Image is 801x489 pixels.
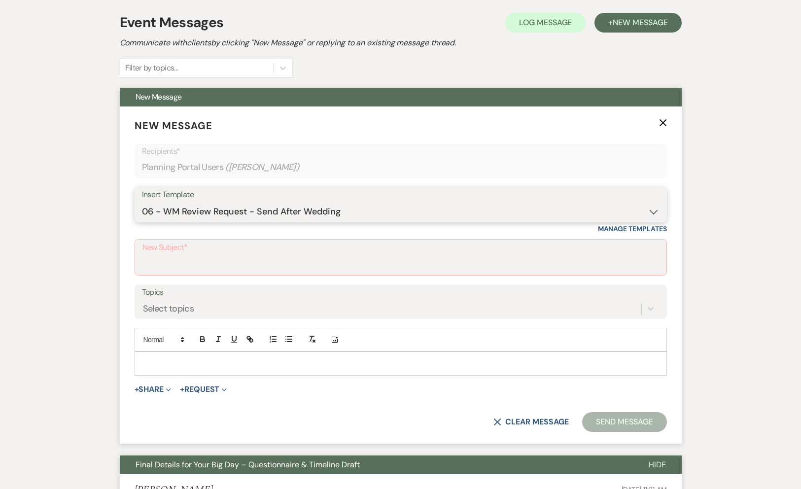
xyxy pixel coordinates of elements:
[142,188,660,202] div: Insert Template
[142,241,659,255] label: New Subject*
[142,158,660,177] div: Planning Portal Users
[135,119,212,132] span: New Message
[120,455,633,474] button: Final Details for Your Big Day – Questionnaire & Timeline Draft
[649,459,666,470] span: Hide
[135,385,172,393] button: Share
[493,418,568,426] button: Clear message
[125,62,178,74] div: Filter by topics...
[135,385,139,393] span: +
[120,12,224,33] h1: Event Messages
[136,92,182,102] span: New Message
[120,37,682,49] h2: Communicate with clients by clicking "New Message" or replying to an existing message thread.
[180,385,184,393] span: +
[594,13,681,33] button: +New Message
[136,459,360,470] span: Final Details for Your Big Day – Questionnaire & Timeline Draft
[633,455,682,474] button: Hide
[519,17,572,28] span: Log Message
[598,224,667,233] a: Manage Templates
[180,385,227,393] button: Request
[505,13,586,33] button: Log Message
[142,285,660,300] label: Topics
[142,145,660,158] p: Recipients*
[582,412,666,432] button: Send Message
[613,17,667,28] span: New Message
[143,302,194,315] div: Select topics
[225,161,299,174] span: ( [PERSON_NAME] )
